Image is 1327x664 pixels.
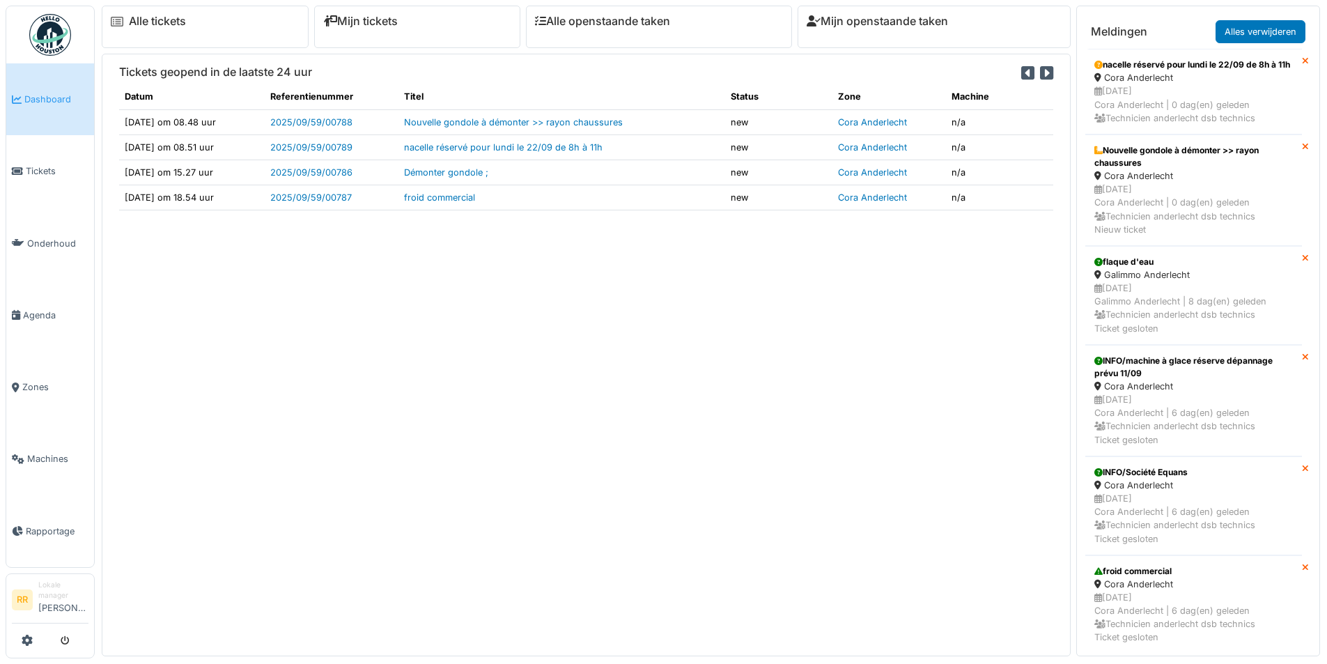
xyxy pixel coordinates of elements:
[838,167,907,178] a: Cora Anderlecht
[807,15,948,28] a: Mijn openstaande taken
[12,580,88,624] a: RR Lokale manager[PERSON_NAME]
[6,495,94,567] a: Rapportage
[270,142,352,153] a: 2025/09/59/00789
[6,279,94,351] a: Agenda
[725,84,832,109] th: Status
[265,84,398,109] th: Referentienummer
[29,14,71,56] img: Badge_color-CXgf-gQk.svg
[404,142,603,153] a: nacelle réservé pour lundi le 22/09 de 8h à 11h
[1094,268,1293,281] div: Galimmo Anderlecht
[323,15,398,28] a: Mijn tickets
[6,63,94,135] a: Dashboard
[27,237,88,250] span: Onderhoud
[404,117,623,128] a: Nouvelle gondole à démonter >> rayon chaussures
[6,208,94,279] a: Onderhoud
[26,164,88,178] span: Tickets
[1094,565,1293,578] div: froid commercial
[404,167,488,178] a: Démonter gondole ;
[1094,59,1293,71] div: nacelle réservé pour lundi le 22/09 de 8h à 11h
[1216,20,1305,43] a: Alles verwijderen
[1094,183,1293,236] div: [DATE] Cora Anderlecht | 0 dag(en) geleden Technicien anderlecht dsb technics Nieuw ticket
[119,84,265,109] th: Datum
[1094,393,1293,447] div: [DATE] Cora Anderlecht | 6 dag(en) geleden Technicien anderlecht dsb technics Ticket gesloten
[946,109,1053,134] td: n/a
[725,109,832,134] td: new
[1085,246,1302,345] a: flaque d'eau Galimmo Anderlecht [DATE]Galimmo Anderlecht | 8 dag(en) geleden Technicien anderlech...
[838,142,907,153] a: Cora Anderlecht
[6,423,94,495] a: Machines
[1085,49,1302,134] a: nacelle réservé pour lundi le 22/09 de 8h à 11h Cora Anderlecht [DATE]Cora Anderlecht | 0 dag(en)...
[129,15,186,28] a: Alle tickets
[725,160,832,185] td: new
[838,192,907,203] a: Cora Anderlecht
[1094,256,1293,268] div: flaque d'eau
[946,185,1053,210] td: n/a
[1085,345,1302,456] a: INFO/machine à glace réserve dépannage prévu 11/09 Cora Anderlecht [DATE]Cora Anderlecht | 6 dag(...
[1094,591,1293,644] div: [DATE] Cora Anderlecht | 6 dag(en) geleden Technicien anderlecht dsb technics Ticket gesloten
[1094,578,1293,591] div: Cora Anderlecht
[1085,555,1302,654] a: froid commercial Cora Anderlecht [DATE]Cora Anderlecht | 6 dag(en) geleden Technicien anderlecht ...
[270,117,352,128] a: 2025/09/59/00788
[119,185,265,210] td: [DATE] om 18.54 uur
[1085,456,1302,555] a: INFO/Société Equans Cora Anderlecht [DATE]Cora Anderlecht | 6 dag(en) geleden Technicien anderlec...
[535,15,670,28] a: Alle openstaande taken
[1094,144,1293,169] div: Nouvelle gondole à démonter >> rayon chaussures
[6,135,94,207] a: Tickets
[24,93,88,106] span: Dashboard
[946,160,1053,185] td: n/a
[1094,169,1293,183] div: Cora Anderlecht
[1094,466,1293,479] div: INFO/Société Equans
[26,525,88,538] span: Rapportage
[1085,134,1302,246] a: Nouvelle gondole à démonter >> rayon chaussures Cora Anderlecht [DATE]Cora Anderlecht | 0 dag(en)...
[270,167,352,178] a: 2025/09/59/00786
[38,580,88,620] li: [PERSON_NAME]
[832,84,947,109] th: Zone
[1094,380,1293,393] div: Cora Anderlecht
[22,380,88,394] span: Zones
[946,134,1053,160] td: n/a
[1094,492,1293,546] div: [DATE] Cora Anderlecht | 6 dag(en) geleden Technicien anderlecht dsb technics Ticket gesloten
[398,84,725,109] th: Titel
[27,452,88,465] span: Machines
[1094,84,1293,125] div: [DATE] Cora Anderlecht | 0 dag(en) geleden Technicien anderlecht dsb technics
[119,109,265,134] td: [DATE] om 08.48 uur
[270,192,352,203] a: 2025/09/59/00787
[946,84,1053,109] th: Machine
[725,134,832,160] td: new
[1091,25,1147,38] h6: Meldingen
[404,192,475,203] a: froid commercial
[1094,71,1293,84] div: Cora Anderlecht
[1094,479,1293,492] div: Cora Anderlecht
[119,134,265,160] td: [DATE] om 08.51 uur
[12,589,33,610] li: RR
[23,309,88,322] span: Agenda
[1094,355,1293,380] div: INFO/machine à glace réserve dépannage prévu 11/09
[1094,281,1293,335] div: [DATE] Galimmo Anderlecht | 8 dag(en) geleden Technicien anderlecht dsb technics Ticket gesloten
[725,185,832,210] td: new
[38,580,88,601] div: Lokale manager
[119,65,312,79] h6: Tickets geopend in de laatste 24 uur
[6,351,94,423] a: Zones
[119,160,265,185] td: [DATE] om 15.27 uur
[838,117,907,128] a: Cora Anderlecht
